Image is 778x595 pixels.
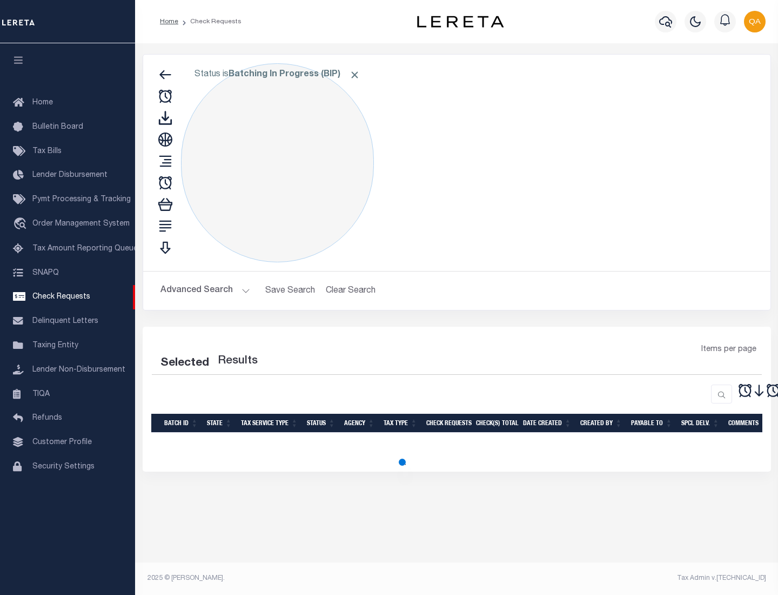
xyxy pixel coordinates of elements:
[465,573,766,583] div: Tax Admin v.[TECHNICAL_ID]
[349,69,360,81] span: Click to Remove
[32,99,53,107] span: Home
[340,414,379,433] th: Agency
[13,217,30,232] i: travel_explore
[303,414,340,433] th: Status
[32,366,125,374] span: Lender Non-Disbursement
[160,355,209,372] div: Selected
[472,414,519,433] th: Check(s) Total
[379,414,422,433] th: Tax Type
[32,390,50,398] span: TIQA
[160,414,203,433] th: Batch Id
[519,414,576,433] th: Date Created
[677,414,724,433] th: Spcl Delv.
[32,414,62,422] span: Refunds
[160,280,250,301] button: Advanced Search
[139,573,457,583] div: 2025 © [PERSON_NAME].
[627,414,677,433] th: Payable To
[32,171,108,179] span: Lender Disbursement
[32,245,138,253] span: Tax Amount Reporting Queue
[181,63,374,262] div: Click to Edit
[32,318,98,325] span: Delinquent Letters
[724,414,773,433] th: Comments
[32,439,92,446] span: Customer Profile
[32,148,62,155] span: Tax Bills
[744,11,766,32] img: svg+xml;base64,PHN2ZyB4bWxucz0iaHR0cDovL3d3dy53My5vcmcvMjAwMC9zdmciIHBvaW50ZXItZXZlbnRzPSJub25lIi...
[160,18,178,25] a: Home
[576,414,627,433] th: Created By
[321,280,380,301] button: Clear Search
[203,414,237,433] th: State
[417,16,504,28] img: logo-dark.svg
[32,123,83,131] span: Bulletin Board
[259,280,321,301] button: Save Search
[32,196,131,203] span: Pymt Processing & Tracking
[218,353,258,370] label: Results
[422,414,472,433] th: Check Requests
[32,293,90,301] span: Check Requests
[32,463,95,471] span: Security Settings
[32,269,59,276] span: SNAPQ
[229,70,360,79] b: Batching In Progress (BIP)
[178,17,242,27] li: Check Requests
[701,344,756,356] span: Items per page
[237,414,303,433] th: Tax Service Type
[32,220,130,228] span: Order Management System
[32,342,78,349] span: Taxing Entity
